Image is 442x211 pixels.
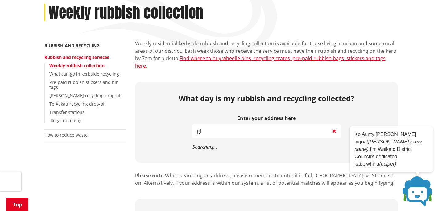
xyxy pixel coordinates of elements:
[44,43,100,48] a: Rubbish and recycling
[140,94,393,103] h2: What day is my rubbish and recycling collected?
[49,71,119,77] a: What can go in kerbside recycling
[49,101,106,107] a: Te Aakau recycling drop-off
[49,93,122,98] a: [PERSON_NAME] recycling drop-off
[135,172,165,179] strong: Please note:
[192,143,217,150] i: Searching...
[49,118,82,123] a: Illegal dumping
[49,63,105,68] a: Weekly rubbish collection
[49,79,119,90] a: Pre-paid rubbish stickers and bin tags
[48,4,203,22] h1: Weekly rubbish collection
[379,161,396,167] em: (helper)
[49,109,85,115] a: Transfer stations
[192,124,341,138] input: e.g. Duke Street NGARUAWAHIA
[192,115,341,121] label: Enter your address here
[354,131,428,168] p: Ko Aunty [PERSON_NAME] ingoa I’m Waikato District Council’s dedicated kaiaawhina .
[6,198,28,211] a: Top
[135,55,386,69] a: Find where to buy wheelie bins, recycling crates, pre-paid rubbish bags, stickers and tags here.
[354,139,422,152] em: ([PERSON_NAME] is my name).
[135,172,398,187] p: When searching an address, please remember to enter it in full, [GEOGRAPHIC_DATA], vs St and so o...
[135,40,398,69] p: Weekly residential kerbside rubbish and recycling collection is available for those living in urb...
[44,54,109,60] a: Rubbish and recycling services
[44,132,88,138] a: How to reduce waste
